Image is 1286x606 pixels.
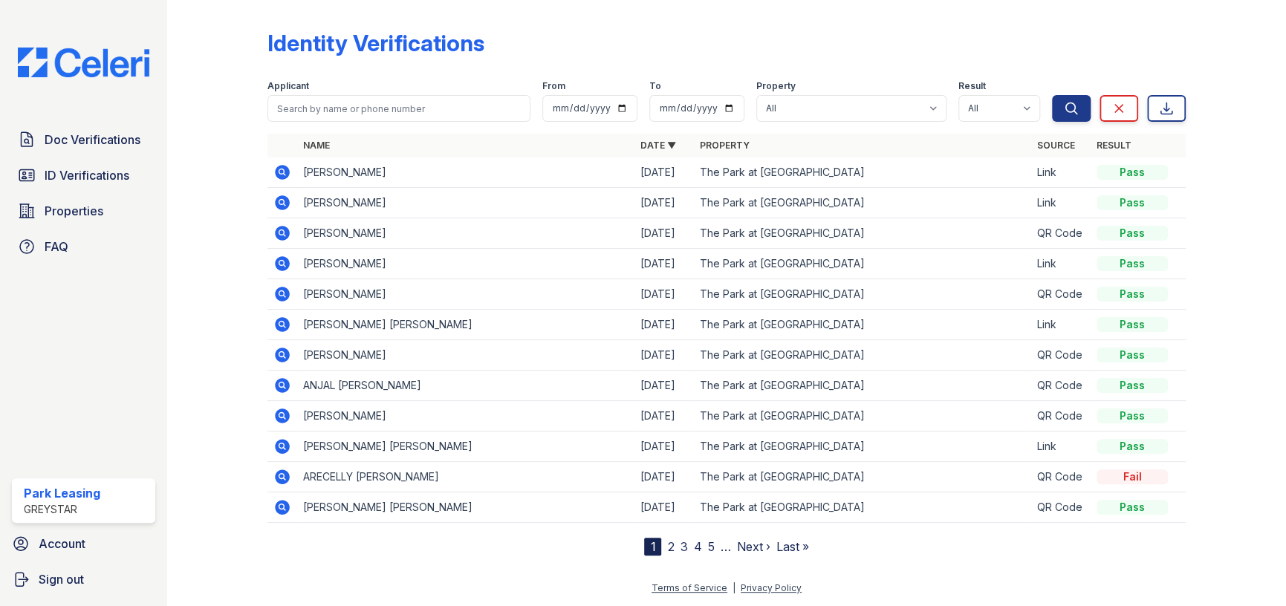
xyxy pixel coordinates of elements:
td: QR Code [1031,401,1091,431]
td: QR Code [1031,218,1091,249]
label: From [542,80,565,92]
a: Sign out [6,564,161,594]
td: QR Code [1031,492,1091,523]
td: The Park at [GEOGRAPHIC_DATA] [694,371,1031,401]
a: Privacy Policy [741,582,802,593]
td: [PERSON_NAME] [PERSON_NAME] [297,492,634,523]
a: Date ▼ [640,140,676,151]
td: [DATE] [634,310,694,340]
td: [PERSON_NAME] [297,340,634,371]
td: [PERSON_NAME] [297,188,634,218]
a: Last » [776,539,808,554]
td: [PERSON_NAME] [PERSON_NAME] [297,431,634,462]
div: Pass [1097,348,1168,362]
div: 1 [644,538,661,555]
a: 5 [707,539,714,554]
td: [DATE] [634,462,694,492]
div: Pass [1097,439,1168,454]
div: Pass [1097,500,1168,515]
td: [DATE] [634,431,694,462]
td: Link [1031,188,1091,218]
td: QR Code [1031,371,1091,401]
td: The Park at [GEOGRAPHIC_DATA] [694,310,1031,340]
td: The Park at [GEOGRAPHIC_DATA] [694,279,1031,310]
td: [PERSON_NAME] [297,218,634,249]
div: Greystar [24,502,100,517]
td: Link [1031,310,1091,340]
div: Identity Verifications [267,30,484,56]
label: Result [958,80,986,92]
div: Pass [1097,287,1168,302]
div: Pass [1097,165,1168,180]
td: [PERSON_NAME] [PERSON_NAME] [297,310,634,340]
div: Pass [1097,378,1168,393]
td: QR Code [1031,340,1091,371]
div: | [733,582,735,593]
td: [DATE] [634,188,694,218]
td: ANJAL [PERSON_NAME] [297,371,634,401]
td: The Park at [GEOGRAPHIC_DATA] [694,188,1031,218]
td: [PERSON_NAME] [297,249,634,279]
div: Pass [1097,256,1168,271]
td: [DATE] [634,157,694,188]
label: To [649,80,661,92]
td: [PERSON_NAME] [297,279,634,310]
img: CE_Logo_Blue-a8612792a0a2168367f1c8372b55b34899dd931a85d93a1a3d3e32e68fde9ad4.png [6,48,161,77]
div: Pass [1097,317,1168,332]
a: ID Verifications [12,160,155,190]
a: Account [6,529,161,558]
input: Search by name or phone number [267,95,530,122]
td: Link [1031,431,1091,462]
span: Properties [45,202,103,220]
a: 4 [693,539,701,554]
span: Sign out [39,570,84,588]
td: The Park at [GEOGRAPHIC_DATA] [694,218,1031,249]
td: [DATE] [634,249,694,279]
label: Applicant [267,80,309,92]
a: Property [700,140,750,151]
td: [DATE] [634,492,694,523]
a: Source [1037,140,1075,151]
a: Result [1097,140,1131,151]
span: FAQ [45,238,68,255]
td: [DATE] [634,340,694,371]
td: The Park at [GEOGRAPHIC_DATA] [694,462,1031,492]
td: [DATE] [634,218,694,249]
div: Pass [1097,226,1168,241]
div: Fail [1097,469,1168,484]
td: QR Code [1031,462,1091,492]
td: The Park at [GEOGRAPHIC_DATA] [694,157,1031,188]
td: Link [1031,157,1091,188]
label: Property [756,80,796,92]
td: ARECELLY [PERSON_NAME] [297,462,634,492]
td: The Park at [GEOGRAPHIC_DATA] [694,249,1031,279]
span: ID Verifications [45,166,129,184]
td: The Park at [GEOGRAPHIC_DATA] [694,401,1031,431]
td: [DATE] [634,401,694,431]
td: The Park at [GEOGRAPHIC_DATA] [694,431,1031,462]
a: Terms of Service [652,582,727,593]
td: Link [1031,249,1091,279]
div: Pass [1097,195,1168,210]
a: 2 [667,539,674,554]
span: Account [39,535,85,553]
span: … [720,538,730,555]
td: The Park at [GEOGRAPHIC_DATA] [694,340,1031,371]
td: [DATE] [634,279,694,310]
a: Next › [736,539,770,554]
div: Pass [1097,408,1168,423]
td: [DATE] [634,371,694,401]
td: The Park at [GEOGRAPHIC_DATA] [694,492,1031,523]
td: [PERSON_NAME] [297,401,634,431]
div: Park Leasing [24,484,100,502]
span: Doc Verifications [45,131,140,149]
td: QR Code [1031,279,1091,310]
a: Name [303,140,330,151]
td: [PERSON_NAME] [297,157,634,188]
a: Properties [12,196,155,226]
a: 3 [680,539,687,554]
a: FAQ [12,232,155,261]
a: Doc Verifications [12,125,155,154]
